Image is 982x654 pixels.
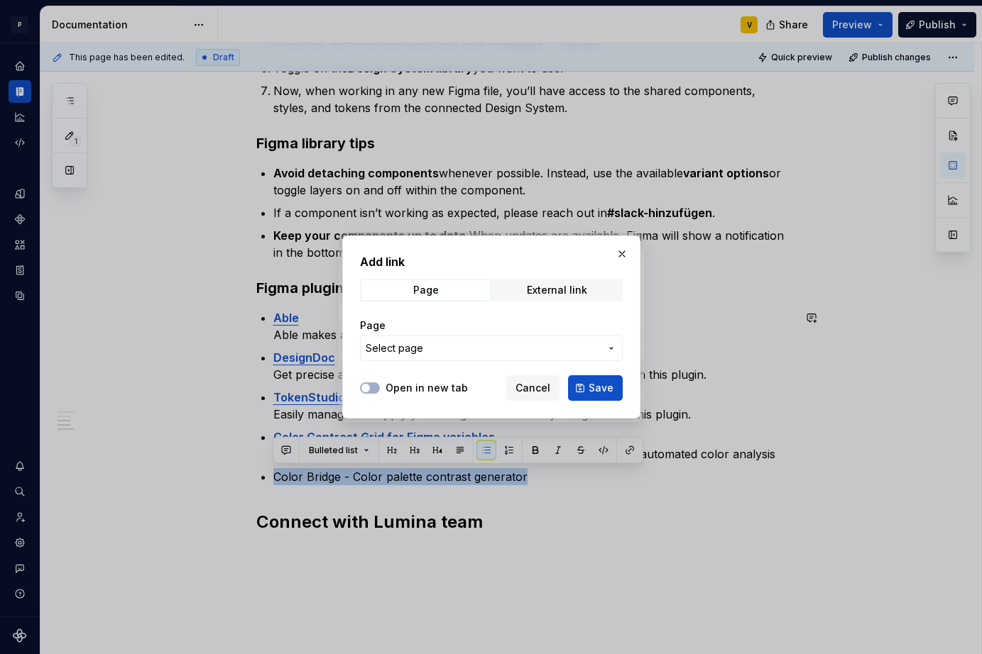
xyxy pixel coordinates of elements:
label: Open in new tab [386,381,468,395]
span: Cancel [515,381,550,395]
div: External link [527,284,587,296]
button: Save [568,375,623,401]
span: Save [589,381,613,395]
div: Page [413,284,438,296]
button: Cancel [506,375,560,401]
h2: Add link [360,253,623,270]
label: Page [360,318,386,333]
span: Select page [366,341,423,355]
button: Select page [360,336,623,361]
